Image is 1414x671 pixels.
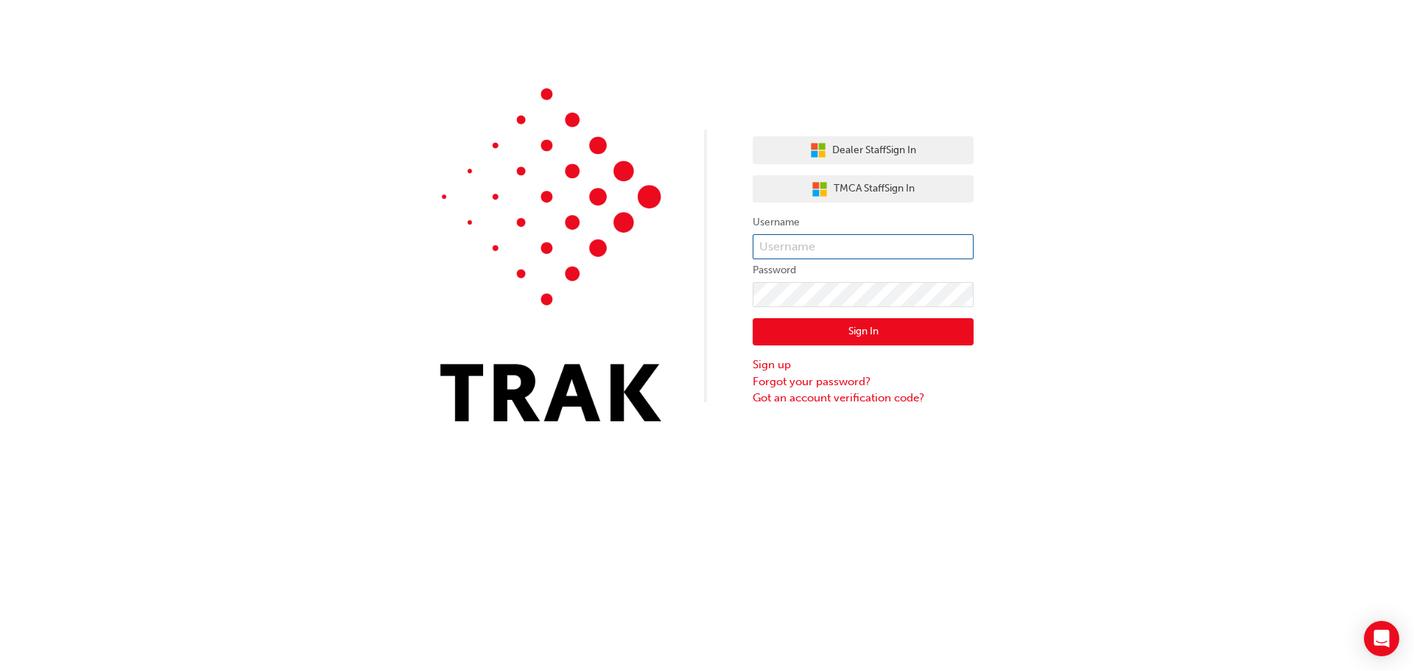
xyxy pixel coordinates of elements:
a: Got an account verification code? [753,390,974,407]
button: TMCA StaffSign In [753,175,974,203]
a: Forgot your password? [753,373,974,390]
button: Sign In [753,318,974,346]
label: Username [753,214,974,231]
img: Trak [440,88,661,421]
label: Password [753,261,974,279]
button: Dealer StaffSign In [753,136,974,164]
a: Sign up [753,356,974,373]
span: TMCA Staff Sign In [834,180,915,197]
div: Open Intercom Messenger [1364,621,1399,656]
input: Username [753,234,974,259]
span: Dealer Staff Sign In [832,142,916,159]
